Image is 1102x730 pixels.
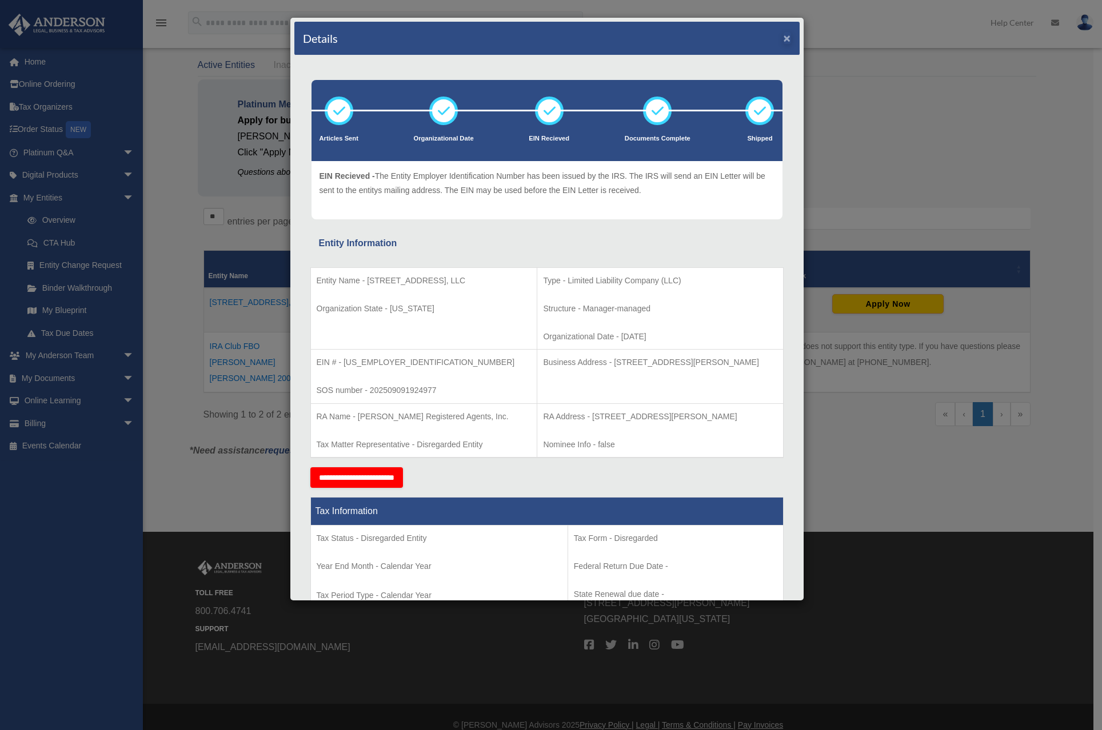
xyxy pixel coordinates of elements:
[317,531,562,546] p: Tax Status - Disregarded Entity
[317,274,532,288] p: Entity Name - [STREET_ADDRESS], LLC
[745,133,774,145] p: Shipped
[543,355,777,370] p: Business Address - [STREET_ADDRESS][PERSON_NAME]
[317,410,532,424] p: RA Name - [PERSON_NAME] Registered Agents, Inc.
[574,587,777,601] p: State Renewal due date -
[414,133,474,145] p: Organizational Date
[319,235,775,251] div: Entity Information
[529,133,569,145] p: EIN Recieved
[303,30,338,46] h4: Details
[320,171,375,181] span: EIN Recieved -
[543,410,777,424] p: RA Address - [STREET_ADDRESS][PERSON_NAME]
[543,302,777,316] p: Structure - Manager-managed
[310,526,568,610] td: Tax Period Type - Calendar Year
[317,383,532,398] p: SOS number - 202509091924977
[625,133,690,145] p: Documents Complete
[543,274,777,288] p: Type - Limited Liability Company (LLC)
[317,559,562,573] p: Year End Month - Calendar Year
[317,302,532,316] p: Organization State - [US_STATE]
[574,559,777,573] p: Federal Return Due Date -
[310,498,783,526] th: Tax Information
[320,133,358,145] p: Articles Sent
[317,355,532,370] p: EIN # - [US_EMPLOYER_IDENTIFICATION_NUMBER]
[317,438,532,452] p: Tax Matter Representative - Disregarded Entity
[784,32,791,44] button: ×
[574,531,777,546] p: Tax Form - Disregarded
[543,330,777,344] p: Organizational Date - [DATE]
[543,438,777,452] p: Nominee Info - false
[320,169,774,197] p: The Entity Employer Identification Number has been issued by the IRS. The IRS will send an EIN Le...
